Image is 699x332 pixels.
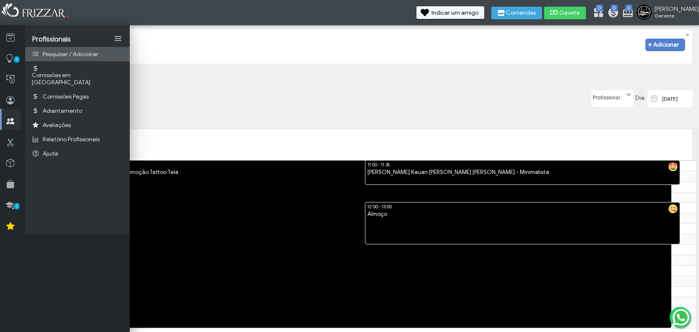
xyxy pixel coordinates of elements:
span: Ajuda [43,150,58,157]
a: Avaliações [25,118,130,132]
span: 0 [611,5,618,11]
span: Comissões em [GEOGRAPHIC_DATA] [32,72,123,86]
img: almoco.png [668,204,678,213]
a: 0 [607,7,616,20]
span: 0 [596,5,603,11]
a: 0 [593,7,601,20]
a: Adiantamento [25,104,130,118]
a: Relatório Profissionais [25,132,130,146]
div: Almoço [365,210,680,218]
label: Profissional [592,91,625,101]
span: 12:00 - 13:00 [367,204,392,210]
span: Profissionais [32,35,71,44]
span: 11:00 - 11:35 [367,162,390,168]
input: data [661,90,693,107]
span: Adiantamento [43,107,82,114]
span: Gaveta [559,10,580,16]
span: Avaliações [43,122,71,129]
span: Dia: [635,94,645,101]
span: 0 [625,5,632,11]
div: [PERSON_NAME] Kauan [PERSON_NAME] [PERSON_NAME] - Minimalista [365,169,680,176]
img: whatsapp.png [671,307,691,327]
span: 1 [14,203,20,210]
a: Ajuda [25,146,130,161]
img: calendar-01.svg [649,93,660,104]
span: Comandas [506,10,536,16]
div: [PERSON_NAME] Passioni - Promoção Tattoo Tela [51,169,672,176]
a: [PERSON_NAME] Gerente [637,5,695,21]
span: Comissões Pagas [43,93,89,100]
button: − [683,31,692,39]
span: Gerente [655,13,692,19]
span: Pesquisar / Adicionar [43,51,98,58]
button: Indicar um amigo [416,6,484,19]
a: Pesquisar / Adicionar [25,47,130,61]
a: 0 [622,7,630,20]
span: Relatório Profissionais [43,136,100,143]
span: [PERSON_NAME] [655,5,692,13]
button: Adicionar [645,39,685,51]
a: Comissões em [GEOGRAPHIC_DATA] [25,61,130,89]
button: Comandas [491,7,542,19]
button: Gaveta [544,7,586,19]
span: Indicar um amigo [432,10,478,16]
img: realizado.png [668,162,678,171]
a: Comissões Pagas [25,89,130,104]
span: 1 [14,56,20,63]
